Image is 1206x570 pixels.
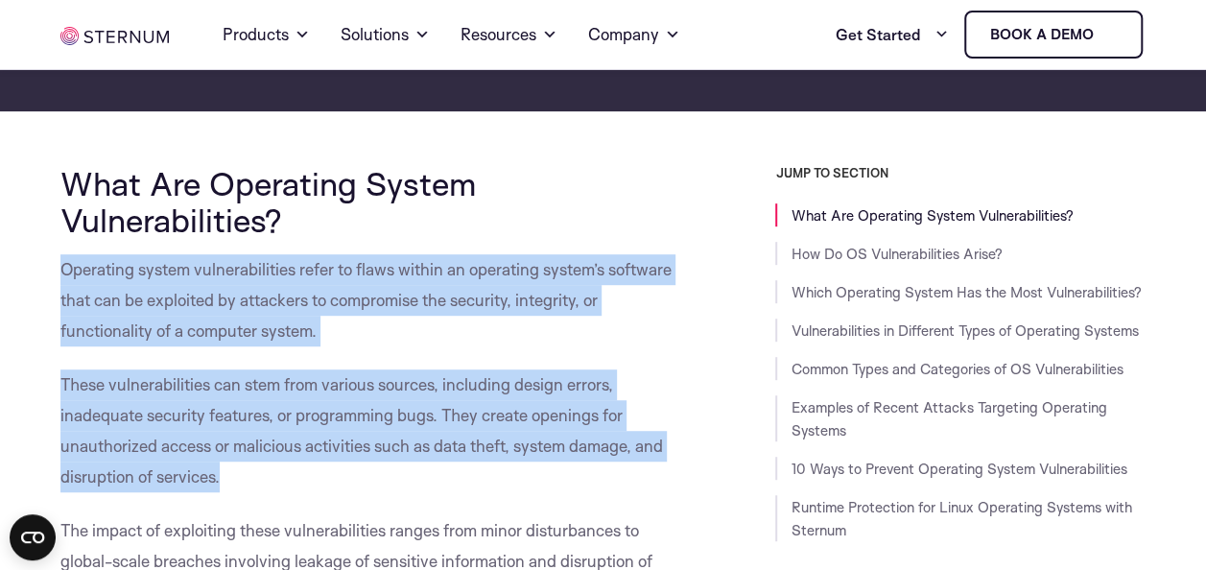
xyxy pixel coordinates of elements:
a: Book a demo [964,11,1143,59]
span: What Are Operating System Vulnerabilities? [60,163,476,240]
a: Runtime Protection for Linux Operating Systems with Sternum [791,498,1131,539]
a: How Do OS Vulnerabilities Arise? [791,245,1002,263]
h3: JUMP TO SECTION [775,165,1146,180]
button: Open CMP widget [10,514,56,560]
span: Operating system vulnerabilities refer to flaws within an operating system’s software that can be... [60,259,672,341]
img: sternum iot [1101,27,1117,42]
span: These vulnerabilities can stem from various sources, including design errors, inadequate security... [60,374,663,487]
a: Which Operating System Has the Most Vulnerabilities? [791,283,1141,301]
img: sternum iot [60,27,169,45]
a: Examples of Recent Attacks Targeting Operating Systems [791,398,1106,439]
a: 10 Ways to Prevent Operating System Vulnerabilities [791,460,1126,478]
a: Get Started [836,15,949,54]
a: Vulnerabilities in Different Types of Operating Systems [791,321,1138,340]
a: What Are Operating System Vulnerabilities? [791,206,1073,225]
a: Common Types and Categories of OS Vulnerabilities [791,360,1123,378]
